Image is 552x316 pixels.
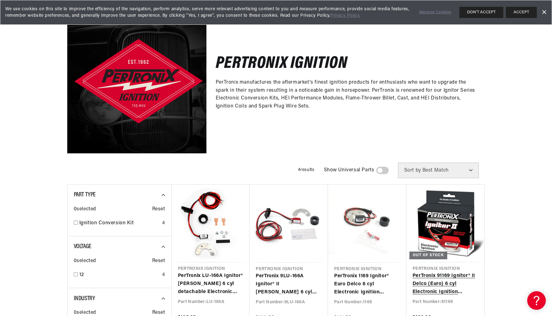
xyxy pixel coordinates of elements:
[298,168,315,172] span: 4 results
[74,244,91,250] span: Voltage
[79,219,160,227] a: Ignition Conversion Kit
[398,163,479,178] select: Sort by
[5,6,411,19] span: We use cookies on this site to improve the efficiency of the navigation, perform analytics, serve...
[162,271,165,279] div: 4
[506,7,537,18] button: ACCEPT
[324,166,374,174] span: Show Universal Parts
[79,271,160,279] a: 12
[74,192,96,198] span: Part Type
[178,272,244,296] a: PerTronix LU-166A Ignitor® [PERSON_NAME] 6 cyl detachable Electronic Ignition Conversion Kit
[404,168,421,173] span: Sort by
[152,257,165,265] span: Reset
[74,296,95,302] span: Industry
[459,7,503,18] button: DON'T ACCEPT
[152,205,165,213] span: Reset
[413,272,478,296] a: PerTronix 91169 Ignitor® II Delco (Euro) 6 cyl Electronic Ignition Conversion Kit
[539,8,549,17] a: Dismiss Banner
[74,257,96,265] span: 0 selected
[74,205,96,213] span: 0 selected
[216,57,347,71] h2: Pertronix Ignition
[334,272,400,296] a: PerTronix 1169 Ignitor® Euro Delco 6 cyl Electronic Ignition Conversion Kit
[216,79,476,110] p: PerTronix manufactures the aftermarket's finest ignition products for enthusiasts who want to upg...
[419,9,451,16] a: Manage Cookies
[67,14,206,153] img: Pertronix Ignition
[330,13,360,18] a: Privacy Policy.
[256,272,322,296] a: PerTronix 9LU-166A Ignitor® II [PERSON_NAME] 6 cyl Electronic Ignition Conversion Kit
[162,219,165,227] div: 4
